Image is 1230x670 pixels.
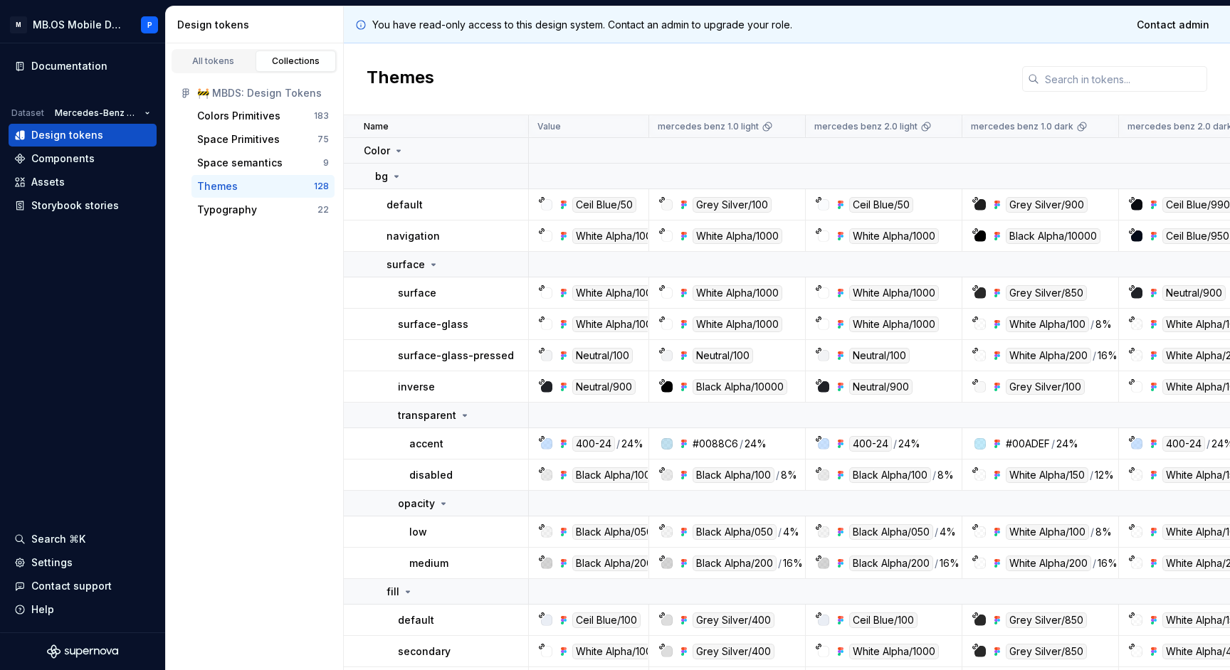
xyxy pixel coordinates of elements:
p: surface [398,286,436,300]
button: Space semantics9 [191,151,335,174]
a: Documentation [9,55,157,78]
div: Themes [197,179,238,193]
div: 8% [937,467,954,483]
div: Components [31,151,95,166]
button: Mercedes-Benz 2.0 [48,103,157,123]
div: MB.OS Mobile Design System [33,18,124,32]
div: 4% [940,524,956,540]
a: Storybook stories [9,194,157,217]
div: / [932,467,936,483]
div: White Alpha/1000 [693,317,782,332]
button: Colors Primitives183 [191,105,335,127]
p: Value [537,121,561,132]
button: Typography22 [191,198,335,221]
div: Storybook stories [31,198,119,213]
div: 8% [1095,524,1112,540]
div: White Alpha/1000 [849,317,939,332]
div: Design tokens [177,18,337,32]
div: Grey Silver/850 [1006,612,1087,628]
p: secondary [398,644,451,659]
div: 4% [783,524,799,540]
p: Name [364,121,389,132]
div: White Alpha/1000 [849,228,939,244]
div: Neutral/100 [849,348,910,363]
div: Settings [31,555,73,570]
p: Color [364,144,390,158]
div: / [893,436,897,452]
p: inverse [398,380,435,394]
div: Dataset [11,107,44,119]
div: 400-24 [849,436,892,452]
div: 22 [317,204,329,216]
div: White Alpha/1000 [572,644,662,659]
div: Colors Primitives [197,109,280,123]
div: 75 [317,134,329,145]
div: White Alpha/1000 [693,285,782,301]
div: Neutral/900 [849,379,913,395]
div: Ceil Blue/50 [572,197,636,213]
div: Black Alpha/050 [572,524,656,540]
div: White Alpha/1000 [849,644,939,659]
svg: Supernova Logo [47,644,118,659]
div: 🚧 MBDS: Design Tokens [197,86,329,100]
div: White Alpha/200 [1006,555,1091,571]
div: / [1090,317,1094,332]
div: Black Alpha/100 [693,467,774,483]
div: 24% [745,437,767,451]
p: surface [387,257,425,272]
div: Neutral/100 [693,348,753,363]
div: Assets [31,175,65,189]
p: mercedes benz 1.0 dark [971,121,1073,132]
div: Space Primitives [197,132,280,147]
div: M [10,16,27,33]
div: Neutral/100 [572,348,633,363]
div: All tokens [178,55,249,67]
div: / [935,555,938,571]
div: Space semantics [197,156,283,170]
input: Search in tokens... [1039,66,1207,92]
p: transparent [398,408,456,422]
div: 8% [781,467,797,483]
p: low [409,525,427,539]
div: Black Alpha/200 [849,555,933,571]
div: / [1090,524,1094,540]
div: / [778,524,782,540]
button: Contact support [9,575,157,597]
div: 24% [898,436,920,452]
div: Neutral/900 [572,379,636,395]
p: mercedes benz 1.0 light [658,121,759,132]
a: Contact admin [1127,12,1219,38]
div: 16% [940,555,960,571]
button: Themes128 [191,175,335,198]
div: Black Alpha/200 [572,555,656,571]
div: 12% [1095,467,1114,483]
div: Collections [261,55,332,67]
div: Ceil Blue/50 [849,197,913,213]
div: Neutral/900 [1162,285,1226,301]
p: You have read-only access to this design system. Contact an admin to upgrade your role. [372,18,792,32]
p: mercedes benz 2.0 light [814,121,918,132]
div: Documentation [31,59,107,73]
div: White Alpha/1000 [572,228,662,244]
div: White Alpha/200 [1006,348,1091,363]
div: Design tokens [31,128,103,142]
div: White Alpha/1000 [572,285,662,301]
div: 128 [314,181,329,192]
div: / [616,436,620,452]
p: default [398,613,434,627]
div: / [1093,348,1096,363]
p: fill [387,585,399,599]
div: Black Alpha/200 [693,555,777,571]
div: Ceil Blue/100 [572,612,641,628]
div: Grey Silver/100 [1006,379,1085,395]
div: White Alpha/1000 [693,228,782,244]
span: Mercedes-Benz 2.0 [55,107,139,119]
p: default [387,198,423,212]
div: Grey Silver/850 [1006,644,1087,659]
div: 183 [314,110,329,122]
p: surface-glass-pressed [398,349,514,363]
div: 400-24 [572,436,615,452]
p: disabled [409,468,453,482]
